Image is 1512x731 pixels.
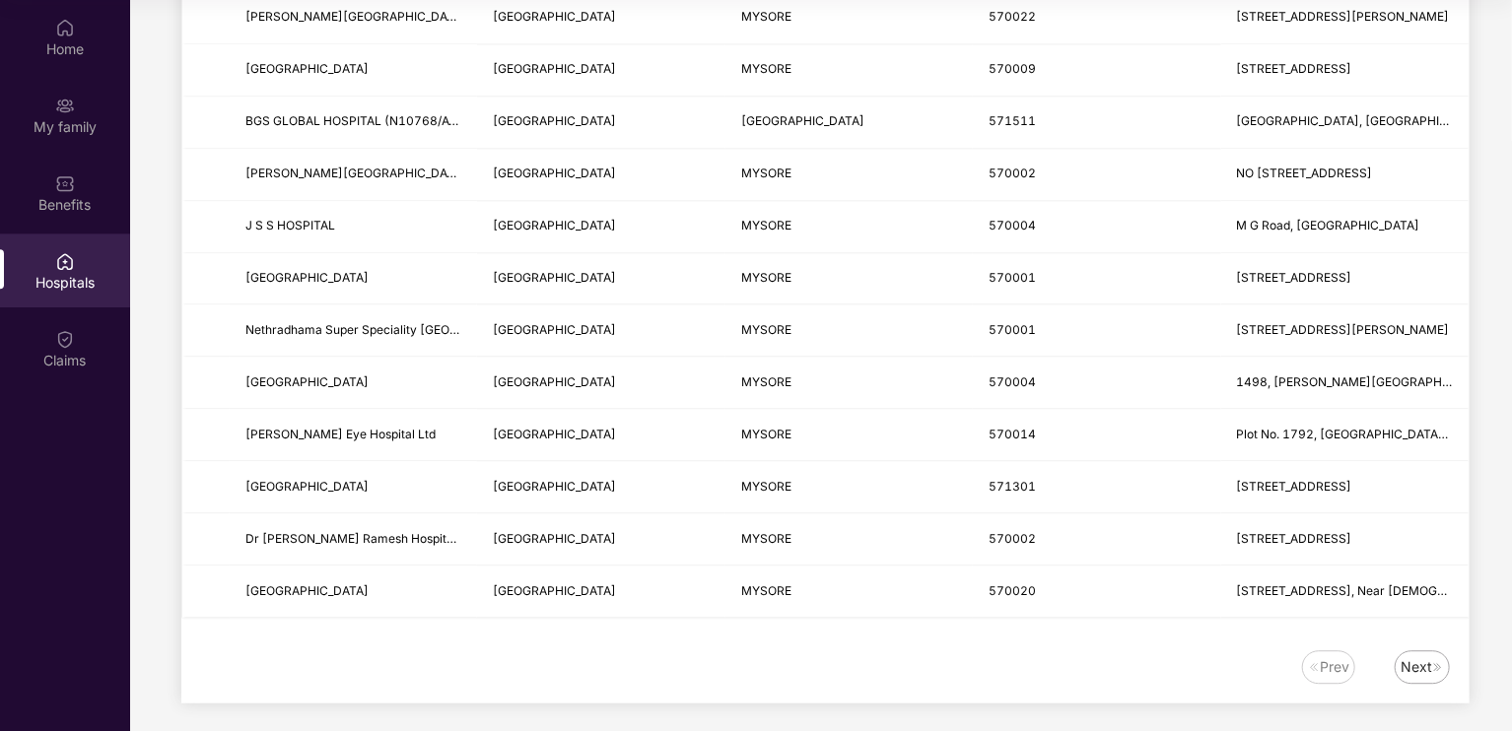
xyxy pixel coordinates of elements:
td: 410, Contour Road, Gokulam [1221,513,1469,565]
td: Karnataka [477,409,724,461]
span: MYSORE [741,270,791,285]
td: #351, 14th Main, Saraswathipuram [1221,44,1469,97]
span: [STREET_ADDRESS] [1237,479,1352,494]
td: Karnataka [477,149,724,201]
span: 570001 [989,322,1036,337]
td: MYSORE [725,409,973,461]
div: Prev [1320,656,1349,678]
td: Nethradhama Super Speciality Eye Hospital [230,304,477,357]
span: MYSORE [741,9,791,24]
span: [PERSON_NAME][GEOGRAPHIC_DATA] [245,9,466,24]
span: [GEOGRAPHIC_DATA] [493,583,616,598]
td: MYSORE [725,44,973,97]
td: Karnataka [477,357,724,409]
span: 570002 [989,166,1036,180]
td: 17/1, KRS Main Road, VV Mohhalla, Near Sri Venkateshwara Temple [1221,565,1469,618]
span: [GEOGRAPHIC_DATA] [245,374,369,389]
span: MYSORE [741,374,791,389]
img: svg+xml;base64,PHN2ZyBpZD0iSG9tZSIgeG1sbnM9Imh0dHA6Ly93d3cudzMub3JnLzIwMDAvc3ZnIiB3aWR0aD0iMjAiIG... [55,18,75,37]
span: M G Road, [GEOGRAPHIC_DATA] [1237,218,1420,233]
img: svg+xml;base64,PHN2ZyBpZD0iQmVuZWZpdHMiIHhtbG5zPSJodHRwOi8vd3d3LnczLm9yZy8yMDAwL3N2ZyIgd2lkdGg9Ij... [55,173,75,193]
td: Vivekananda Nagar, Bangalore-Mysore Road [1221,97,1469,149]
td: No. 1118, Geetha Road, Near Ballal Circle, Chamarajapuram [1221,304,1469,357]
span: 570022 [989,9,1036,24]
span: [PERSON_NAME] Eye Hospital Ltd [245,427,436,441]
td: Agasthya Hospital [230,44,477,97]
span: [GEOGRAPHIC_DATA] [493,322,616,337]
span: [GEOGRAPHIC_DATA] [741,113,864,128]
span: 570002 [989,531,1036,546]
span: [GEOGRAPHIC_DATA] [493,427,616,441]
img: svg+xml;base64,PHN2ZyB3aWR0aD0iMjAiIGhlaWdodD0iMjAiIHZpZXdCb3g9IjAgMCAyMCAyMCIgZmlsbD0ibm9uZSIgeG... [55,96,75,115]
td: CEG Hospital [230,565,477,618]
td: #3052, 20Th Cross Rp Road, Nanjangud [1221,461,1469,513]
td: Karnataka [477,253,724,305]
span: MYSORE [741,322,791,337]
td: M G Road, Mysore [1221,201,1469,253]
span: [GEOGRAPHIC_DATA] [245,583,369,598]
span: MYSORE [741,61,791,76]
span: 570014 [989,427,1036,441]
img: svg+xml;base64,PHN2ZyB4bWxucz0iaHR0cDovL3d3dy53My5vcmcvMjAwMC9zdmciIHdpZHRoPSIxNiIgaGVpZ2h0PSIxNi... [1432,661,1444,673]
td: Karnataka [477,565,724,618]
td: MYSORE [725,201,973,253]
span: Nethradhama Super Speciality [GEOGRAPHIC_DATA] [245,322,543,337]
td: Dr T.V. Ramesh Hospital For Piles & Proctology (N8855/AWSP/I) [230,513,477,565]
td: Karnataka [477,461,724,513]
span: [GEOGRAPHIC_DATA] [245,270,369,285]
span: [STREET_ADDRESS] [1237,531,1352,546]
span: MYSORE [741,427,791,441]
td: Karnataka [477,44,724,97]
span: 571511 [989,113,1036,128]
td: Karnataka [477,97,724,149]
span: [GEOGRAPHIC_DATA] [245,61,369,76]
span: 570009 [989,61,1036,76]
span: MYSORE [741,531,791,546]
td: Ideal Hospital [230,461,477,513]
img: svg+xml;base64,PHN2ZyBpZD0iSG9zcGl0YWxzIiB4bWxucz0iaHR0cDovL3d3dy53My5vcmcvMjAwMC9zdmciIHdpZHRoPS... [55,251,75,271]
span: 570004 [989,218,1036,233]
span: MYSORE [741,218,791,233]
span: [STREET_ADDRESS] [1237,270,1352,285]
td: J S S HOSPITAL [230,201,477,253]
td: Karnataka [477,304,724,357]
span: 570004 [989,374,1036,389]
td: Chitras Hospital [230,253,477,305]
img: svg+xml;base64,PHN2ZyBpZD0iQ2xhaW0iIHhtbG5zPSJodHRwOi8vd3d3LnczLm9yZy8yMDAwL3N2ZyIgd2lkdGg9IjIwIi... [55,329,75,349]
span: MYSORE [741,166,791,180]
span: NO [STREET_ADDRESS] [1237,166,1373,180]
span: [GEOGRAPHIC_DATA] [245,479,369,494]
td: Dr. Agarwals Eye Hospital Ltd [230,409,477,461]
span: [GEOGRAPHIC_DATA] [493,113,616,128]
div: Next [1401,656,1432,678]
span: 571301 [989,479,1036,494]
td: BGS GLOBAL HOSPITAL (N10768/AWSP/I) [230,97,477,149]
span: J S S HOSPITAL [245,218,335,233]
span: [STREET_ADDRESS][PERSON_NAME] [1237,9,1450,24]
td: 25/1, AIrwin Road [1221,253,1469,305]
span: [GEOGRAPHIC_DATA] [493,270,616,285]
td: MYSORE [725,357,973,409]
span: [GEOGRAPHIC_DATA] [493,61,616,76]
span: [STREET_ADDRESS] [1237,61,1352,76]
span: Dr [PERSON_NAME] Ramesh Hospital For Piles & Proctology (N8855/AWSP/I) [245,531,681,546]
span: [GEOGRAPHIC_DATA] [493,531,616,546]
span: [GEOGRAPHIC_DATA] [493,374,616,389]
span: MYSORE [741,479,791,494]
td: MYSORE [725,304,973,357]
span: 570020 [989,583,1036,598]
td: Karnataka [477,201,724,253]
span: [GEOGRAPHIC_DATA] [493,166,616,180]
img: svg+xml;base64,PHN2ZyB4bWxucz0iaHR0cDovL3d3dy53My5vcmcvMjAwMC9zdmciIHdpZHRoPSIxNiIgaGVpZ2h0PSIxNi... [1308,661,1320,673]
td: RAMAN MEMORIAL HOSPITAL [230,357,477,409]
td: MYSORE [725,513,973,565]
span: [PERSON_NAME][GEOGRAPHIC_DATA] [245,166,466,180]
span: BGS GLOBAL HOSPITAL (N10768/AWSP/I) [245,113,488,128]
span: [GEOGRAPHIC_DATA] [493,9,616,24]
td: Plot No. 1792, Adichunchanagari Mutt Road,( intersect with Sooksagar Road), Mysore [1221,409,1469,461]
span: [STREET_ADDRESS][PERSON_NAME] [1237,322,1450,337]
td: BANGALORE [725,97,973,149]
td: Karnataka [477,513,724,565]
span: 570001 [989,270,1036,285]
td: MYSORE [725,565,973,618]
